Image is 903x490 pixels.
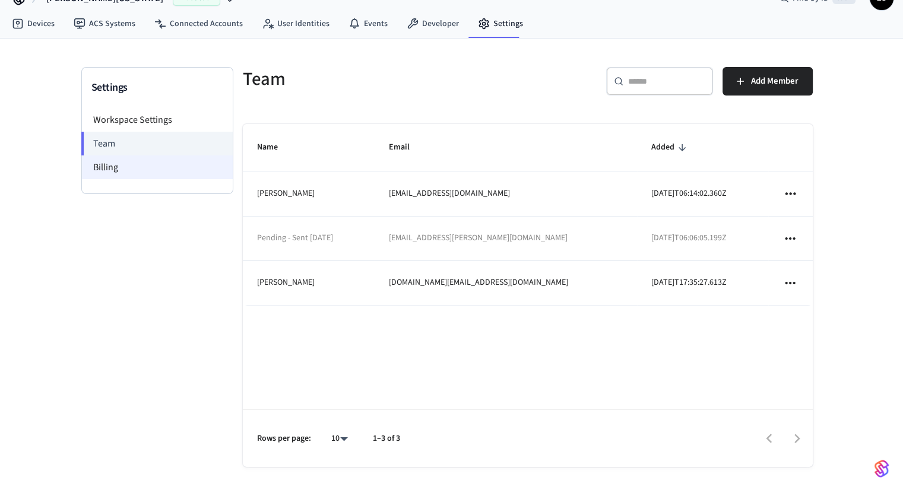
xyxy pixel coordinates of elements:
li: Team [81,132,233,155]
td: [DATE]T17:35:27.613Z [637,261,768,306]
a: ACS Systems [64,13,145,34]
span: Name [257,138,293,157]
span: Email [389,138,425,157]
a: Settings [468,13,533,34]
td: [DATE]T06:14:02.360Z [637,171,768,216]
a: Events [339,13,397,34]
span: Add Member [751,74,799,89]
td: [DATE]T06:06:05.199Z [637,217,768,261]
a: Developer [397,13,468,34]
a: Devices [2,13,64,34]
li: Billing [82,155,233,179]
a: Connected Accounts [145,13,252,34]
td: [EMAIL_ADDRESS][DOMAIN_NAME] [375,171,637,216]
span: Added [651,138,690,157]
td: [PERSON_NAME] [243,261,375,306]
li: Workspace Settings [82,108,233,132]
button: Add Member [723,67,813,96]
div: 10 [325,430,354,447]
p: Rows per page: [257,432,311,445]
table: sticky table [243,124,813,306]
td: [PERSON_NAME] [243,171,375,216]
a: User Identities [252,13,339,34]
td: [EMAIL_ADDRESS][PERSON_NAME][DOMAIN_NAME] [375,217,637,261]
td: [DOMAIN_NAME][EMAIL_ADDRESS][DOMAIN_NAME] [375,261,637,306]
h5: Team [243,67,521,91]
h3: Settings [91,79,223,96]
td: Pending - Sent [DATE] [243,217,375,261]
img: SeamLogoGradient.69752ec5.svg [875,459,889,478]
p: 1–3 of 3 [373,432,400,445]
